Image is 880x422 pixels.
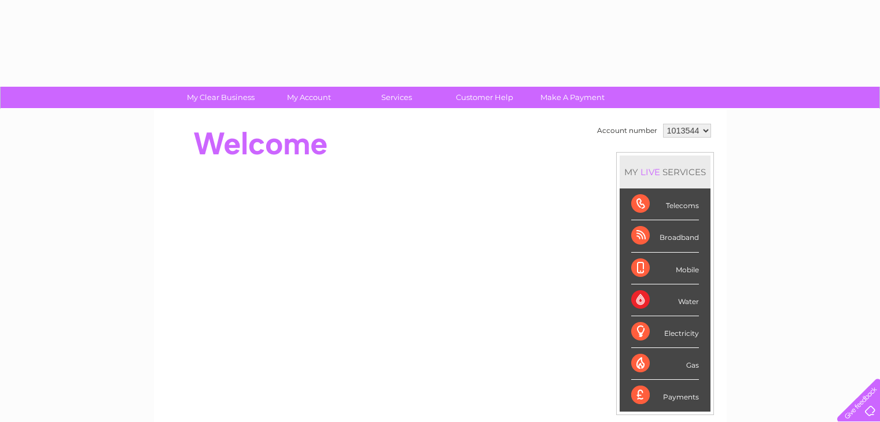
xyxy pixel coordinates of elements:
[261,87,356,108] a: My Account
[631,188,699,220] div: Telecoms
[620,156,710,188] div: MY SERVICES
[631,316,699,348] div: Electricity
[631,380,699,411] div: Payments
[631,220,699,252] div: Broadband
[349,87,444,108] a: Services
[594,121,660,140] td: Account number
[525,87,620,108] a: Make A Payment
[173,87,268,108] a: My Clear Business
[638,166,662,177] div: LIVE
[631,284,699,316] div: Water
[631,253,699,284] div: Mobile
[437,87,532,108] a: Customer Help
[631,348,699,380] div: Gas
